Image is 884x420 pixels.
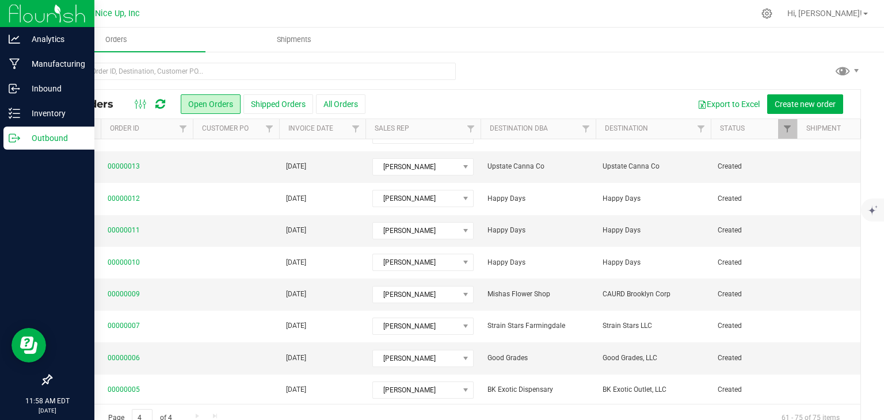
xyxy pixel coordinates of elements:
a: 00000009 [108,289,140,300]
a: Invoice Date [288,124,333,132]
span: [PERSON_NAME] [373,254,459,270]
p: Inventory [20,106,89,120]
span: [DATE] [286,161,306,172]
a: Shipment [806,124,841,132]
a: Destination DBA [490,124,548,132]
span: Mishas Flower Shop [487,289,589,300]
a: Destination [605,124,648,132]
button: Open Orders [181,94,241,114]
a: Filter [174,119,193,139]
inline-svg: Inbound [9,83,20,94]
a: 00000007 [108,320,140,331]
p: Analytics [20,32,89,46]
span: [PERSON_NAME] [373,159,459,175]
span: [DATE] [286,384,306,395]
span: [DATE] [286,193,306,204]
a: 00000011 [108,225,140,236]
a: Filter [260,119,279,139]
span: Strain Stars LLC [603,320,704,331]
button: Export to Excel [690,94,767,114]
a: 00000013 [108,161,140,172]
span: [DATE] [286,353,306,364]
span: [DATE] [286,225,306,236]
a: Customer PO [202,124,249,132]
span: Happy Days [603,225,704,236]
span: Created [718,384,790,395]
p: [DATE] [5,406,89,415]
a: 00000010 [108,257,140,268]
span: [PERSON_NAME] [373,287,459,303]
span: Nice Up, Inc [95,9,140,18]
inline-svg: Inventory [9,108,20,119]
a: Filter [577,119,596,139]
span: Happy Days [487,225,589,236]
a: Filter [462,119,481,139]
a: 00000005 [108,384,140,395]
span: Create new order [775,100,836,109]
span: [DATE] [286,289,306,300]
span: Good Grades [487,353,589,364]
p: 11:58 AM EDT [5,396,89,406]
inline-svg: Outbound [9,132,20,144]
span: Created [718,289,790,300]
a: Filter [778,119,797,139]
span: Strain Stars Farmingdale [487,320,589,331]
p: Inbound [20,82,89,96]
span: Shipments [261,35,327,45]
span: BK Exotic Outlet, LLC [603,384,704,395]
a: Filter [692,119,711,139]
span: Created [718,320,790,331]
span: [PERSON_NAME] [373,223,459,239]
iframe: Resource center [12,328,46,362]
p: Manufacturing [20,57,89,71]
button: All Orders [316,94,365,114]
a: Order ID [110,124,139,132]
a: Shipments [205,28,383,52]
span: [PERSON_NAME] [373,350,459,366]
button: Create new order [767,94,843,114]
span: Upstate Canna Co [487,161,589,172]
div: Manage settings [760,8,774,19]
span: Created [718,161,790,172]
span: Happy Days [487,193,589,204]
span: Created [718,193,790,204]
a: Filter [346,119,365,139]
a: Orders [28,28,205,52]
button: Shipped Orders [243,94,313,114]
span: Happy Days [603,193,704,204]
p: Outbound [20,131,89,145]
span: Orders [90,35,143,45]
input: Search Order ID, Destination, Customer PO... [51,63,456,80]
span: Hi, [PERSON_NAME]! [787,9,862,18]
a: Status [720,124,745,132]
span: Upstate Canna Co [603,161,704,172]
span: Created [718,257,790,268]
span: [PERSON_NAME] [373,190,459,207]
span: Happy Days [487,257,589,268]
a: 00000012 [108,193,140,204]
span: [DATE] [286,320,306,331]
span: [DATE] [286,257,306,268]
inline-svg: Analytics [9,33,20,45]
span: CAURD Brooklyn Corp [603,289,704,300]
span: Good Grades, LLC [603,353,704,364]
span: [PERSON_NAME] [373,382,459,398]
a: 00000006 [108,353,140,364]
inline-svg: Manufacturing [9,58,20,70]
span: Created [718,225,790,236]
span: BK Exotic Dispensary [487,384,589,395]
span: [PERSON_NAME] [373,318,459,334]
a: Sales Rep [375,124,409,132]
span: Happy Days [603,257,704,268]
span: Created [718,353,790,364]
